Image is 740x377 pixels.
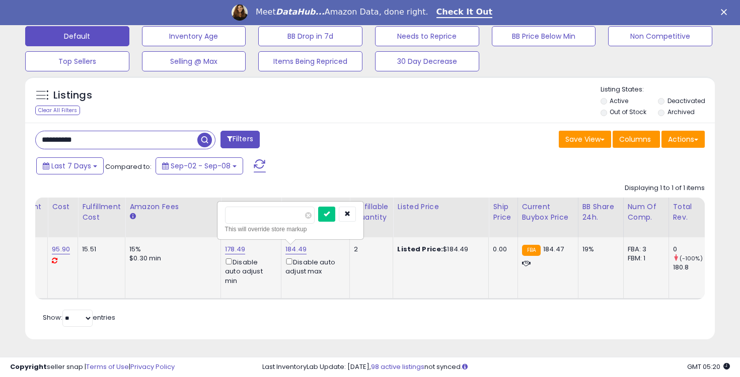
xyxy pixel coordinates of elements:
[171,161,231,171] span: Sep-02 - Sep-08
[492,26,596,46] button: BB Price Below Min
[285,256,342,276] div: Disable auto adjust max
[25,51,129,71] button: Top Sellers
[673,245,714,254] div: 0
[397,202,484,212] div: Listed Price
[582,245,616,254] div: 19%
[668,97,705,105] label: Deactivated
[397,244,443,254] b: Listed Price:
[35,106,80,115] div: Clear All Filters
[543,244,564,254] span: 184.47
[10,362,47,371] strong: Copyright
[628,245,661,254] div: FBA: 3
[10,362,175,372] div: seller snap | |
[354,245,385,254] div: 2
[608,26,712,46] button: Non Competitive
[673,263,714,272] div: 180.8
[680,254,703,262] small: (-100%)
[53,88,92,103] h5: Listings
[625,183,705,193] div: Displaying 1 to 1 of 1 items
[130,362,175,371] a: Privacy Policy
[668,108,695,116] label: Archived
[82,245,117,254] div: 15.51
[256,7,428,17] div: Meet Amazon Data, done right.
[129,212,135,221] small: Amazon Fees.
[156,157,243,174] button: Sep-02 - Sep-08
[285,244,307,254] a: 184.49
[661,131,705,148] button: Actions
[628,254,661,263] div: FBM: 1
[522,245,541,256] small: FBA
[258,51,362,71] button: Items Being Repriced
[225,256,273,286] div: Disable auto adjust min
[232,5,248,21] img: Profile image for Georgie
[673,202,710,223] div: Total Rev.
[559,131,611,148] button: Save View
[105,162,152,171] span: Compared to:
[375,51,479,71] button: 30 Day Decrease
[522,202,574,223] div: Current Buybox Price
[721,9,731,15] div: Close
[619,134,651,144] span: Columns
[36,157,104,174] button: Last 7 Days
[493,202,513,223] div: Ship Price
[613,131,660,148] button: Columns
[52,244,70,254] a: 95.90
[582,202,619,223] div: BB Share 24h.
[142,26,246,46] button: Inventory Age
[3,202,43,212] div: Fulfillment
[276,7,325,17] i: DataHub...
[43,313,115,322] span: Show: entries
[601,85,715,95] p: Listing States:
[86,362,129,371] a: Terms of Use
[493,245,509,254] div: 0.00
[225,224,356,234] div: This will override store markup
[628,202,664,223] div: Num of Comp.
[52,202,73,212] div: Cost
[129,245,213,254] div: 15%
[225,244,245,254] a: 178.49
[129,254,213,263] div: $0.30 min
[220,131,260,148] button: Filters
[610,97,628,105] label: Active
[51,161,91,171] span: Last 7 Days
[82,202,121,223] div: Fulfillment Cost
[142,51,246,71] button: Selling @ Max
[371,362,424,371] a: 98 active listings
[436,7,493,18] a: Check It Out
[25,26,129,46] button: Default
[262,362,730,372] div: Last InventoryLab Update: [DATE], not synced.
[687,362,730,371] span: 2025-09-16 05:20 GMT
[375,26,479,46] button: Needs to Reprice
[397,245,481,254] div: $184.49
[129,202,216,212] div: Amazon Fees
[354,202,389,223] div: Fulfillable Quantity
[610,108,646,116] label: Out of Stock
[258,26,362,46] button: BB Drop in 7d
